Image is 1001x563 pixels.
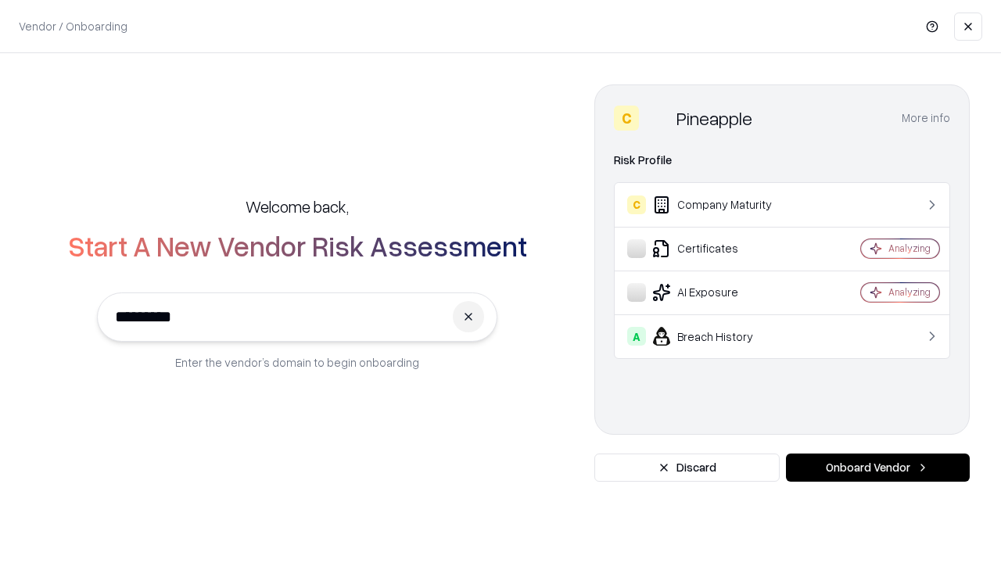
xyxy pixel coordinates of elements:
p: Enter the vendor’s domain to begin onboarding [175,354,419,371]
button: More info [902,104,950,132]
div: Company Maturity [627,195,814,214]
div: Analyzing [888,242,931,255]
div: Pineapple [676,106,752,131]
div: C [614,106,639,131]
button: Onboard Vendor [786,454,970,482]
img: Pineapple [645,106,670,131]
div: A [627,327,646,346]
div: Risk Profile [614,151,950,170]
button: Discard [594,454,780,482]
div: Certificates [627,239,814,258]
p: Vendor / Onboarding [19,18,127,34]
div: C [627,195,646,214]
h2: Start A New Vendor Risk Assessment [68,230,527,261]
div: Analyzing [888,285,931,299]
h5: Welcome back, [246,195,349,217]
div: Breach History [627,327,814,346]
div: AI Exposure [627,283,814,302]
